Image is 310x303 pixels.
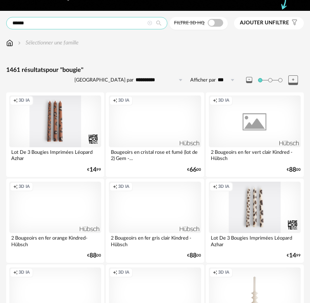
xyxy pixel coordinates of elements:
label: [GEOGRAPHIC_DATA] par [74,77,134,83]
a: Creation icon 3D IA Lot De 3 Bougies Imprimées Léopard Azhar €1499 [6,92,104,177]
span: Creation icon [13,270,18,276]
span: 3D IA [118,184,129,190]
a: Creation icon 3D IA 2 Bougeoirs en fer vert clair Kindred - Hübsch €8800 [206,92,304,177]
div: € 00 [87,253,101,258]
span: Creation icon [113,98,117,104]
div: Lot De 3 Bougies Imprimées Léopard Azhar [9,147,101,163]
div: 2 Bougeoirs en fer gris clair Kindred - Hübsch [109,233,201,249]
span: 3D IA [218,98,229,104]
div: € 00 [187,167,201,172]
span: Ajouter un [240,20,272,26]
a: Creation icon 3D IA 2 Bougeoirs en fer gris clair Kindred - Hübsch €8800 [106,179,204,263]
div: Sélectionner une famille [16,39,79,47]
span: 3D IA [19,98,30,104]
span: 88 [189,253,196,258]
span: filtre [240,20,289,26]
span: 88 [289,167,296,172]
span: 3D IA [218,184,229,190]
span: Filter icon [289,20,298,26]
a: Creation icon 3D IA 2 Bougeoirs en fer orange Kindred- Hübsch €8800 [6,179,104,263]
label: Afficher par [190,77,216,83]
span: 88 [90,253,96,258]
span: 3D IA [118,98,129,104]
span: Creation icon [213,270,217,276]
span: Creation icon [13,184,18,190]
span: Filtre 3D HQ [174,20,205,25]
div: Bougeoirs en cristal rose et fumé (lot de 2) Gem -... [109,147,201,163]
div: 1461 résultats [6,66,304,74]
div: € 99 [87,167,101,172]
div: Lot De 3 Bougies Imprimées Léopard Azhar [209,233,301,249]
img: svg+xml;base64,PHN2ZyB3aWR0aD0iMTYiIGhlaWdodD0iMTYiIHZpZXdCb3g9IjAgMCAxNiAxNiIgZmlsbD0ibm9uZSIgeG... [16,39,22,47]
span: Creation icon [113,184,117,190]
span: 66 [189,167,196,172]
div: € 00 [187,253,201,258]
span: Creation icon [213,184,217,190]
span: pour "bougie" [46,67,83,73]
span: 3D IA [118,270,129,276]
span: 14 [90,167,96,172]
img: svg+xml;base64,PHN2ZyB3aWR0aD0iMTYiIGhlaWdodD0iMTciIHZpZXdCb3g9IjAgMCAxNiAxNyIgZmlsbD0ibm9uZSIgeG... [6,39,13,47]
a: Creation icon 3D IA Lot De 3 Bougies Imprimées Léopard Azhar €1499 [206,179,304,263]
span: 3D IA [19,270,30,276]
div: € 99 [287,253,301,258]
span: 3D IA [218,270,229,276]
a: Creation icon 3D IA Bougeoirs en cristal rose et fumé (lot de 2) Gem -... €6600 [106,92,204,177]
button: Ajouter unfiltre Filter icon [234,17,304,29]
span: 14 [289,253,296,258]
div: 2 Bougeoirs en fer vert clair Kindred - Hübsch [209,147,301,163]
span: Creation icon [113,270,117,276]
span: 3D IA [19,184,30,190]
span: Creation icon [13,98,18,104]
div: € 00 [287,167,301,172]
span: Creation icon [213,98,217,104]
div: 2 Bougeoirs en fer orange Kindred- Hübsch [9,233,101,249]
